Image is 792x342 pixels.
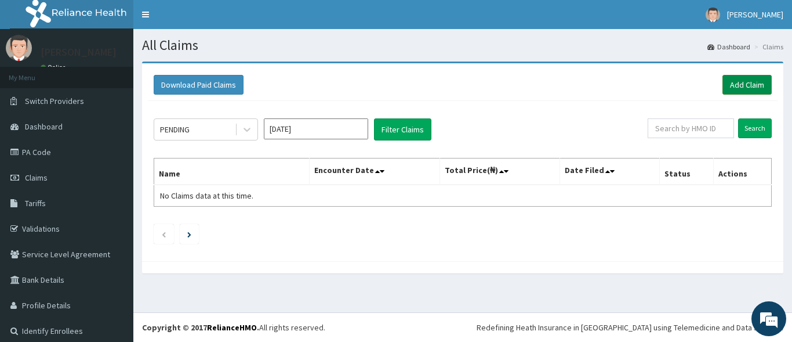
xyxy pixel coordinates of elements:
[60,65,195,80] div: Chat with us now
[161,229,166,239] a: Previous page
[25,121,63,132] span: Dashboard
[154,159,310,185] th: Name
[722,75,772,95] a: Add Claim
[713,159,771,185] th: Actions
[142,322,259,333] strong: Copyright © 2017 .
[310,159,439,185] th: Encounter Date
[374,118,431,141] button: Filter Claims
[25,198,46,208] span: Tariffs
[41,47,117,57] p: [PERSON_NAME]
[6,223,221,264] textarea: Type your message and hit 'Enter'
[738,118,772,138] input: Search
[439,159,560,185] th: Total Price(₦)
[41,63,68,71] a: Online
[560,159,660,185] th: Date Filed
[706,8,720,22] img: User Image
[154,75,244,95] button: Download Paid Claims
[477,322,783,333] div: Redefining Heath Insurance in [GEOGRAPHIC_DATA] using Telemedicine and Data Science!
[133,312,792,342] footer: All rights reserved.
[6,35,32,61] img: User Image
[25,96,84,106] span: Switch Providers
[67,99,160,217] span: We're online!
[190,6,218,34] div: Minimize live chat window
[160,190,253,201] span: No Claims data at this time.
[207,322,257,333] a: RelianceHMO
[25,172,48,183] span: Claims
[21,58,47,87] img: d_794563401_company_1708531726252_794563401
[187,229,191,239] a: Next page
[160,124,190,135] div: PENDING
[648,118,734,138] input: Search by HMO ID
[142,38,783,53] h1: All Claims
[660,159,714,185] th: Status
[751,42,783,52] li: Claims
[707,42,750,52] a: Dashboard
[727,9,783,20] span: [PERSON_NAME]
[264,118,368,139] input: Select Month and Year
